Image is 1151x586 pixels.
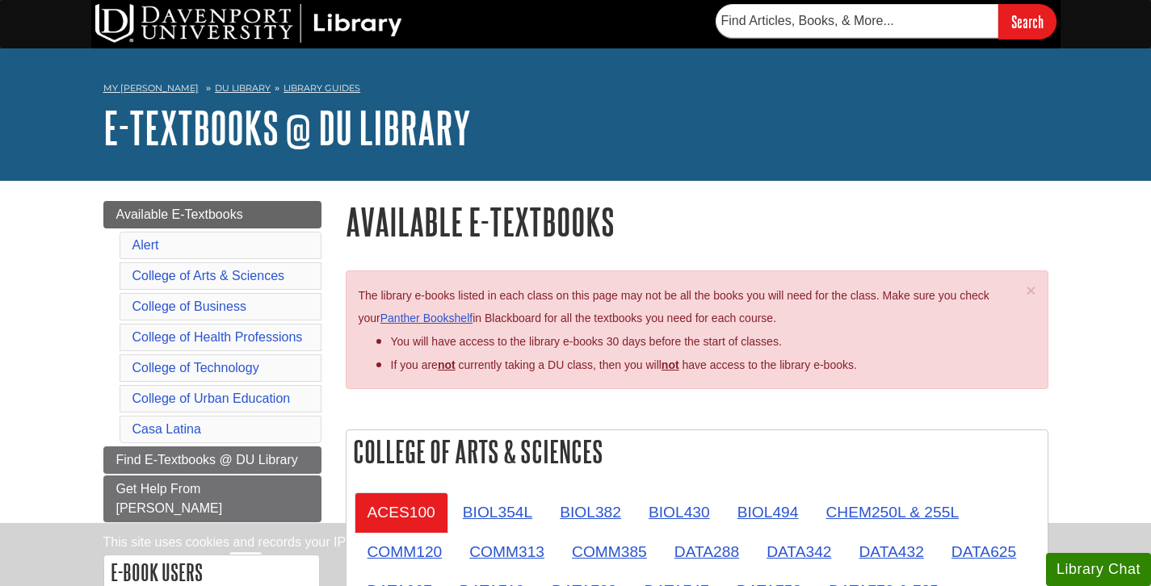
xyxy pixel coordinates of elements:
[1026,281,1035,299] span: ×
[346,201,1048,242] h1: Available E-Textbooks
[132,299,246,313] a: College of Business
[132,391,291,405] a: College of Urban Education
[132,330,303,344] a: College of Health Professions
[132,361,259,375] a: College of Technology
[347,430,1048,473] h2: College of Arts & Sciences
[636,492,723,532] a: BIOL430
[716,4,1056,39] form: Searches DU Library's articles, books, and more
[716,4,998,38] input: Find Articles, Books, & More...
[103,82,199,95] a: My [PERSON_NAME]
[391,335,782,348] span: You will have access to the library e-books 30 days before the start of classes.
[438,358,456,371] strong: not
[103,475,321,522] a: Get Help From [PERSON_NAME]
[450,492,545,532] a: BIOL354L
[215,82,271,94] a: DU Library
[846,532,936,571] a: DATA432
[116,482,223,515] span: Get Help From [PERSON_NAME]
[355,492,448,532] a: ACES100
[103,201,321,228] a: Available E-Textbooks
[662,358,679,371] u: not
[1026,282,1035,299] button: Close
[754,532,844,571] a: DATA342
[380,312,473,324] a: Panther Bookshelf
[132,238,159,252] a: Alert
[547,492,634,532] a: BIOL382
[1046,553,1151,586] button: Library Chat
[284,82,360,94] a: Library Guides
[662,532,752,571] a: DATA288
[103,446,321,474] a: Find E-Textbooks @ DU Library
[103,77,1048,103] nav: breadcrumb
[103,103,471,153] a: E-Textbooks @ DU Library
[725,492,812,532] a: BIOL494
[998,4,1056,39] input: Search
[355,532,456,571] a: COMM120
[132,269,285,283] a: College of Arts & Sciences
[939,532,1029,571] a: DATA625
[116,207,243,221] span: Available E-Textbooks
[132,422,201,436] a: Casa Latina
[813,492,972,532] a: CHEM250L & 255L
[116,453,298,467] span: Find E-Textbooks @ DU Library
[456,532,557,571] a: COMM313
[95,4,402,43] img: DU Library
[559,532,660,571] a: COMM385
[359,289,989,325] span: The library e-books listed in each class on this page may not be all the books you will need for ...
[391,358,857,371] span: If you are currently taking a DU class, then you will have access to the library e-books.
